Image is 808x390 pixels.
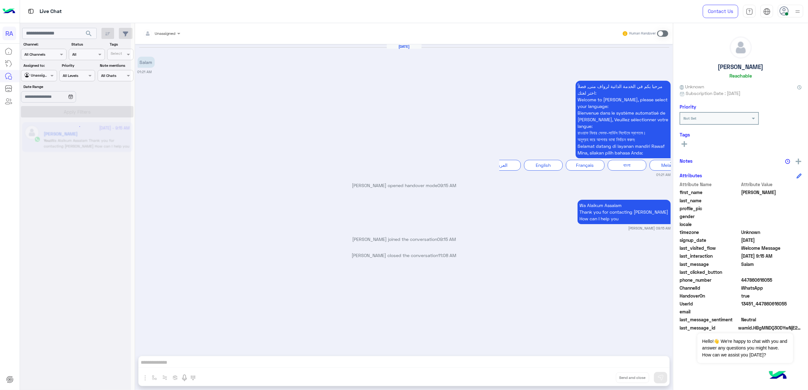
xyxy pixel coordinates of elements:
[741,277,802,283] span: 447860616055
[741,221,802,228] span: null
[680,245,740,251] span: last_visited_flow
[155,31,176,36] span: Unassigned
[680,132,802,137] h6: Tags
[741,189,802,196] span: Salman
[138,69,152,74] small: 01:21 AM
[576,81,671,158] p: 24/9/2025, 1:21 AM
[680,173,702,178] h6: Attributes
[629,31,656,36] small: Human Handover
[656,172,671,177] small: 01:21 AM
[680,277,740,283] span: phone_number
[680,221,740,228] span: locale
[741,269,802,275] span: null
[27,7,35,15] img: tab
[729,73,752,79] h6: Reachable
[138,182,671,189] p: [PERSON_NAME] opened handover mode
[741,213,802,220] span: null
[686,90,741,97] span: Subscription Date : [DATE]
[703,5,738,18] a: Contact Us
[785,159,790,164] img: notes
[741,181,802,188] span: Attribute Value
[741,237,802,243] span: 2025-09-23T22:22:02.534Z
[680,237,740,243] span: signup_date
[680,197,740,204] span: last_name
[767,365,789,387] img: hulul-logo.png
[437,183,456,188] span: 09:15 AM
[730,37,752,58] img: defaultAdmin.png
[741,229,802,236] span: Unknown
[680,213,740,220] span: gender
[746,8,753,15] img: tab
[680,181,740,188] span: Attribute Name
[680,269,740,275] span: last_clicked_button
[680,83,704,90] span: Unknown
[680,308,740,315] span: email
[578,200,671,224] p: 24/9/2025, 9:15 AM
[741,285,802,291] span: 2
[629,226,671,231] small: [PERSON_NAME] 09:15 AM
[40,7,62,16] p: Live Chat
[70,121,81,132] div: loading...
[138,252,671,259] p: [PERSON_NAME] closed the conversation
[138,57,155,68] p: 24/9/2025, 1:21 AM
[138,236,671,242] p: [PERSON_NAME] joined the conversation
[741,261,802,267] span: Salam
[718,63,764,71] h5: [PERSON_NAME]
[387,44,422,49] h6: [DATE]
[741,292,802,299] span: true
[680,292,740,299] span: HandoverOn
[741,253,802,259] span: 2025-09-24T06:15:51.696Z
[438,253,456,258] span: 11:08 AM
[680,229,740,236] span: timezone
[3,5,15,18] img: Logo
[741,300,802,307] span: 13451_447860616055
[680,205,740,212] span: profile_pic
[3,27,16,40] div: RA
[794,8,802,16] img: profile
[608,160,646,170] div: বাংলা
[697,333,793,363] span: Hello!👋 We're happy to chat with you and answer any questions you might have. How can we assist y...
[743,5,756,18] a: tab
[482,160,521,170] div: العربية
[680,300,740,307] span: UserId
[796,159,801,164] img: add
[437,236,456,242] span: 09:15 AM
[680,324,737,331] span: last_message_id
[763,8,771,15] img: tab
[524,160,563,170] div: English
[741,245,802,251] span: Welcome Message
[680,158,693,164] h6: Notes
[680,261,740,267] span: last_message
[110,51,122,58] div: Select
[741,316,802,323] span: 0
[683,116,696,121] b: Not Set
[680,316,740,323] span: last_message_sentiment
[741,308,802,315] span: null
[680,189,740,196] span: first_name
[680,285,740,291] span: ChannelId
[680,253,740,259] span: last_interaction
[650,160,688,170] div: Melayu
[566,160,604,170] div: Français
[616,372,649,383] button: Send and close
[680,104,696,110] h6: Priority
